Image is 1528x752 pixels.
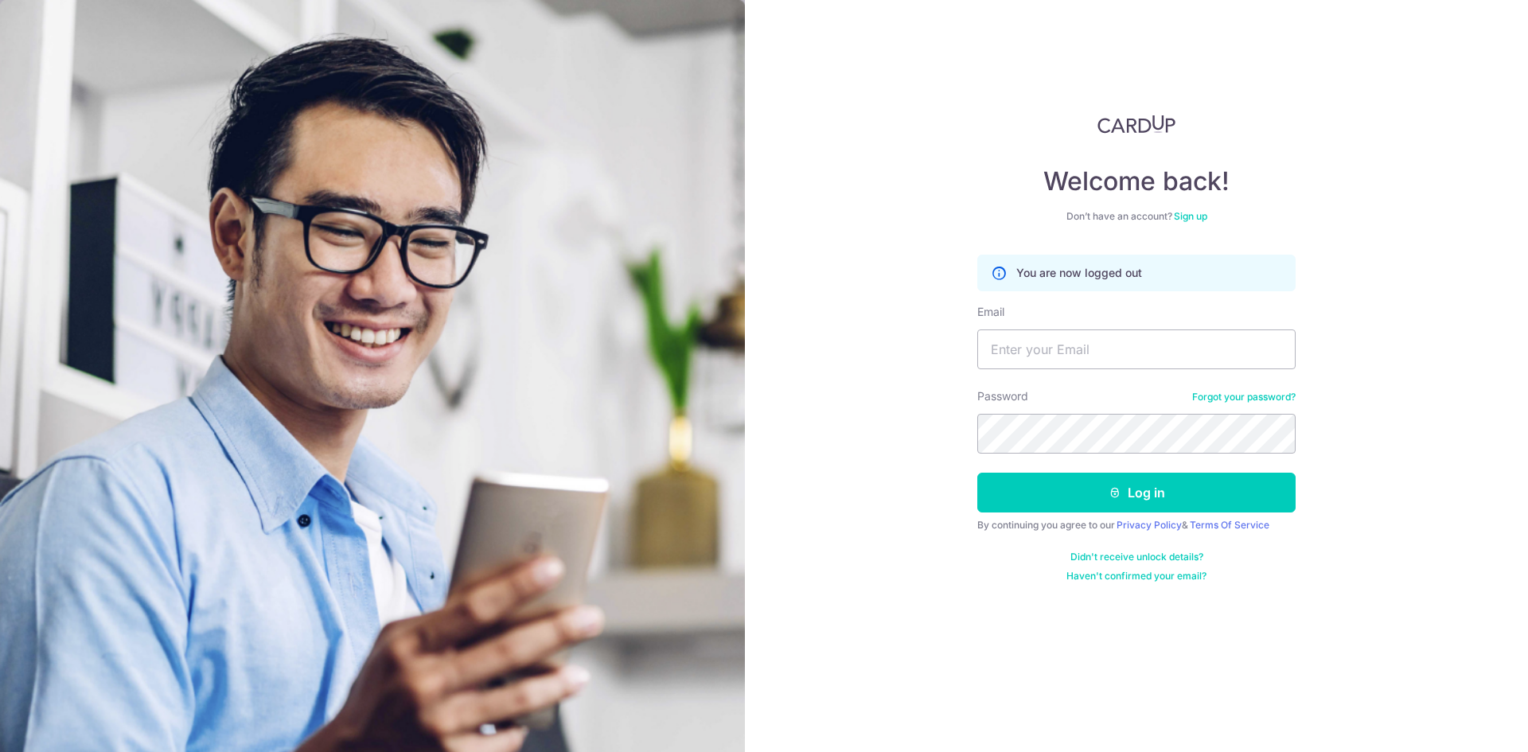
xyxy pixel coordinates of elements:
div: By continuing you agree to our & [977,519,1296,532]
img: CardUp Logo [1097,115,1175,134]
h4: Welcome back! [977,166,1296,197]
label: Email [977,304,1004,320]
button: Log in [977,473,1296,512]
a: Didn't receive unlock details? [1070,551,1203,563]
input: Enter your Email [977,329,1296,369]
a: Privacy Policy [1117,519,1182,531]
a: Terms Of Service [1190,519,1269,531]
a: Sign up [1174,210,1207,222]
a: Haven't confirmed your email? [1066,570,1206,583]
label: Password [977,388,1028,404]
a: Forgot your password? [1192,391,1296,403]
div: Don’t have an account? [977,210,1296,223]
p: You are now logged out [1016,265,1142,281]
